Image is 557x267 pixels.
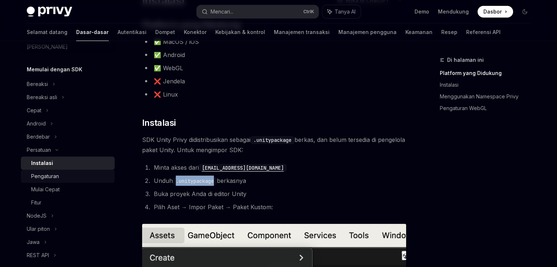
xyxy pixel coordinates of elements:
[27,147,51,153] font: Persatuan
[311,9,314,14] font: K
[21,196,115,209] a: Fitur
[154,64,183,72] font: ✅ WebGL
[154,177,173,184] font: Unduh
[154,51,185,59] font: ✅ Android
[338,23,397,41] a: Manajemen pengguna
[173,177,217,185] code: .unitypackage
[199,164,287,171] a: [EMAIL_ADDRESS][DOMAIN_NAME]
[440,105,487,111] font: Pengaturan WebGL
[118,23,146,41] a: Autentikasi
[519,6,531,18] button: Beralih ke mode gelap
[478,6,513,18] a: Dasbor
[440,79,536,91] a: Instalasi
[199,164,287,172] code: [EMAIL_ADDRESS][DOMAIN_NAME]
[154,78,185,85] font: ❌ Jendela
[31,160,53,166] font: Instalasi
[211,8,233,15] font: Mencari...
[27,66,82,72] font: Memulai dengan SDK
[405,29,432,35] font: Keamanan
[335,8,356,15] font: Tanya AI
[438,8,469,15] a: Mendukung
[118,29,146,35] font: Autentikasi
[440,67,536,79] a: Platform yang Didukung
[440,70,502,76] font: Platform yang Didukung
[440,82,458,88] font: Instalasi
[27,29,67,35] font: Selamat datang
[142,136,250,143] font: SDK Unity Privy didistribusikan sebagai
[466,29,501,35] font: Referensi API
[415,8,429,15] a: Demo
[27,7,72,17] img: logo gelap
[31,173,59,179] font: Pengaturan
[184,23,207,41] a: Konektor
[27,23,67,41] a: Selamat datang
[274,29,330,35] font: Manajemen transaksi
[338,29,397,35] font: Manajemen pengguna
[441,23,457,41] a: Resep
[405,23,432,41] a: Keamanan
[440,93,519,99] font: Menggunakan Namespace Privy
[27,133,50,140] font: Berdebar
[184,29,207,35] font: Konektor
[217,177,246,184] font: berkasnya
[21,157,115,170] a: Instalasi
[440,102,536,114] a: Pengaturan WebGL
[154,38,199,45] font: ✅ MacOS / iOS
[31,199,41,206] font: Fitur
[215,29,265,35] font: Kebijakan & kontrol
[31,186,60,192] font: Mulai Cepat
[27,213,47,219] font: NodeJS
[466,23,501,41] a: Referensi API
[215,23,265,41] a: Kebijakan & kontrol
[440,91,536,102] a: Menggunakan Namespace Privy
[27,94,57,100] font: Bereaksi asli
[21,183,115,196] a: Mulai Cepat
[155,23,175,41] a: Dompet
[76,29,109,35] font: Dasar-dasar
[76,23,109,41] a: Dasar-dasar
[154,91,178,98] font: ❌ Linux
[250,136,294,144] code: .unitypackage
[27,107,41,113] font: Cepat
[21,170,115,183] a: Pengaturan
[27,239,40,245] font: Jawa
[27,226,50,232] font: Ular piton
[274,23,330,41] a: Manajemen transaksi
[155,29,175,35] font: Dompet
[27,120,46,127] font: Android
[154,190,246,198] font: Buka proyek Anda di editor Unity
[447,57,484,63] font: Di halaman ini
[27,252,49,258] font: REST API
[483,8,502,15] font: Dasbor
[154,203,273,211] font: Pilih Aset → Impor Paket → Paket Kustom:
[197,5,319,18] button: Mencari...CtrlK
[322,5,361,18] button: Tanya AI
[27,81,48,87] font: Bereaksi
[154,164,199,171] font: Minta akses dari
[142,117,176,128] font: Instalasi
[303,9,311,14] font: Ctrl
[441,29,457,35] font: Resep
